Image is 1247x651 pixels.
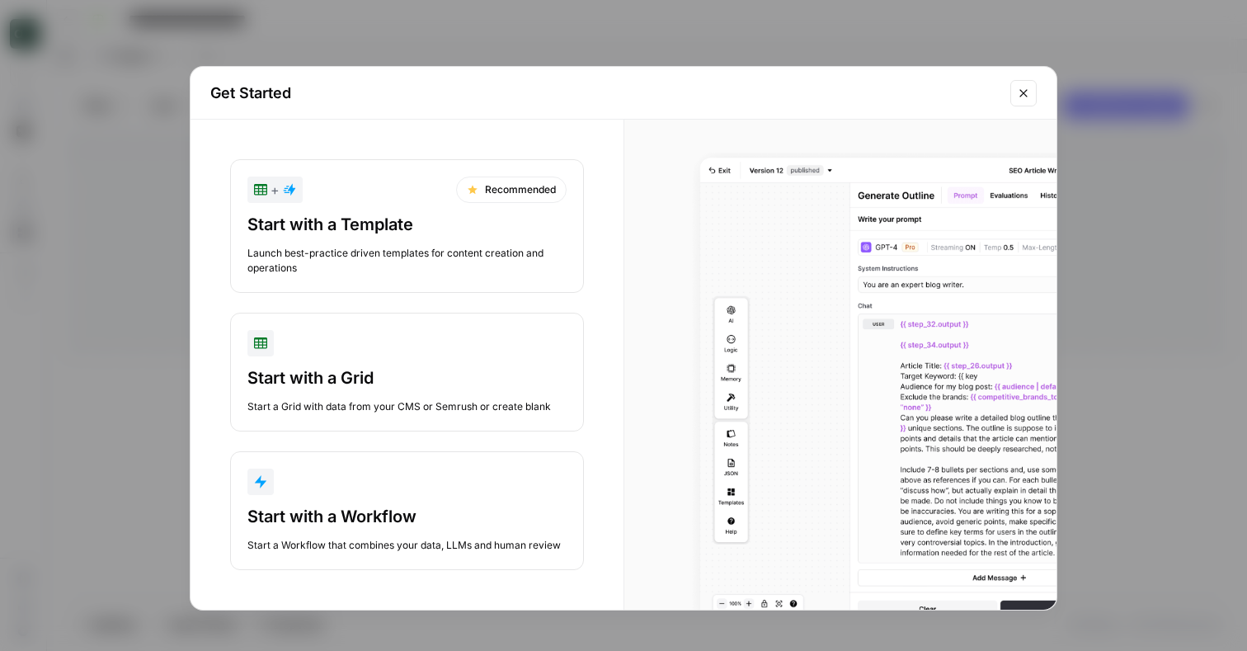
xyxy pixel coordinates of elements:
[210,82,1000,105] h2: Get Started
[247,366,567,389] div: Start with a Grid
[247,246,567,276] div: Launch best-practice driven templates for content creation and operations
[230,159,584,293] button: +RecommendedStart with a TemplateLaunch best-practice driven templates for content creation and o...
[247,505,567,528] div: Start with a Workflow
[230,451,584,570] button: Start with a WorkflowStart a Workflow that combines your data, LLMs and human review
[1010,80,1037,106] button: Close modal
[247,538,567,553] div: Start a Workflow that combines your data, LLMs and human review
[247,213,567,236] div: Start with a Template
[230,313,584,432] button: Start with a GridStart a Grid with data from your CMS or Semrush or create blank
[456,177,567,203] div: Recommended
[254,180,296,200] div: +
[247,399,567,414] div: Start a Grid with data from your CMS or Semrush or create blank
